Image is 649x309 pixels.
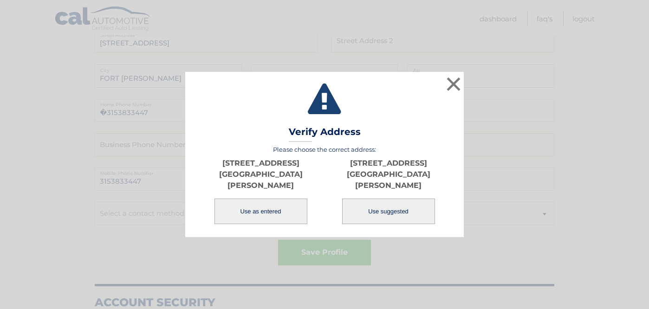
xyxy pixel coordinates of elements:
[342,199,435,224] button: Use suggested
[324,158,452,191] p: [STREET_ADDRESS] [GEOGRAPHIC_DATA][PERSON_NAME]
[214,199,307,224] button: Use as entered
[444,75,463,93] button: ×
[289,126,361,142] h3: Verify Address
[197,158,324,191] p: [STREET_ADDRESS] [GEOGRAPHIC_DATA][PERSON_NAME]
[197,146,452,225] div: Please choose the correct address:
